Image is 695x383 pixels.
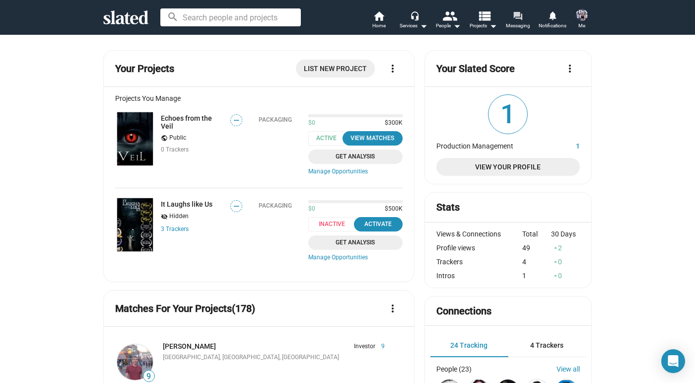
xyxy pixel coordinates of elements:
[115,302,255,315] mat-card-title: Matches For Your Projects
[556,365,580,373] a: View all
[417,20,429,32] mat-icon: arrow_drop_down
[564,63,576,75] mat-icon: more_vert
[163,342,216,350] a: [PERSON_NAME]
[361,10,396,32] a: Home
[431,10,466,32] button: People
[488,95,527,134] span: 1
[436,201,460,214] mat-card-title: Stats
[477,8,491,23] mat-icon: view_list
[115,342,155,382] a: Jeremy Meyer
[161,114,224,130] a: Echoes from the Veil
[436,20,461,32] div: People
[259,116,292,123] div: Packaging
[442,8,457,23] mat-icon: people
[436,244,523,252] div: Profile views
[396,10,431,32] button: Services
[232,303,255,314] span: (178)
[436,62,515,76] mat-card-title: Your Slated Score
[661,349,685,373] div: Open Intercom Messenger
[304,60,367,77] span: List New Project
[348,133,397,144] div: View Matches
[314,152,397,162] span: Get Analysis
[381,119,403,127] span: $300K
[296,60,375,77] a: List New Project
[186,226,189,232] span: s
[161,200,212,208] a: It Laughs like Us
[308,150,403,164] a: Get Analysis
[543,140,580,150] dd: 1
[522,258,551,266] div: 4
[161,212,168,222] mat-icon: visibility_off
[535,10,570,32] a: Notifications
[548,10,557,20] mat-icon: notifications
[373,10,385,22] mat-icon: home
[570,7,594,33] button: Nicole SellMe
[470,20,497,32] span: Projects
[143,372,154,382] span: 9
[117,112,153,165] img: Echoes from the Veil
[360,219,397,230] div: Activate
[500,10,535,32] a: Messaging
[117,198,153,251] img: It Laughs like Us
[308,168,403,176] a: Manage Opportunities
[436,272,523,280] div: Intros
[551,244,580,252] div: 2
[450,341,487,349] span: 24 Tracking
[343,131,403,146] button: View Matches
[115,110,155,167] a: Echoes from the Veil
[381,205,403,213] span: $500K
[552,272,559,279] mat-icon: arrow_drop_up
[513,11,522,20] mat-icon: forum
[387,63,399,75] mat-icon: more_vert
[354,217,403,231] button: Activate
[387,303,399,314] mat-icon: more_vert
[530,341,563,349] span: 4 Trackers
[522,272,551,280] div: 1
[436,365,472,373] div: People (23)
[160,8,301,26] input: Search people and projects
[578,20,585,32] span: Me
[506,20,530,32] span: Messaging
[444,158,572,176] span: View Your Profile
[161,226,189,232] a: 3 Trackers
[354,343,375,351] span: Investor
[163,354,385,362] div: [GEOGRAPHIC_DATA], [GEOGRAPHIC_DATA], [GEOGRAPHIC_DATA]
[576,9,588,21] img: Nicole Sell
[551,272,580,280] div: 0
[308,235,403,250] a: Get Analysis
[169,213,189,221] span: Hidden
[451,20,463,32] mat-icon: arrow_drop_down
[436,140,543,150] dt: Production Management
[115,196,155,253] a: It Laughs like Us
[375,343,385,351] span: 9
[117,344,153,380] img: Jeremy Meyer
[259,202,292,209] div: Packaging
[231,202,242,211] span: —
[487,20,499,32] mat-icon: arrow_drop_down
[372,20,386,32] span: Home
[308,254,403,262] a: Manage Opportunities
[169,134,186,142] span: Public
[161,146,189,153] span: 0 Trackers
[314,237,397,248] span: Get Analysis
[410,11,419,20] mat-icon: headset_mic
[400,20,427,32] div: Services
[551,230,580,238] div: 30 Days
[539,20,566,32] span: Notifications
[308,205,315,213] span: $0
[552,258,559,265] mat-icon: arrow_drop_up
[436,158,580,176] a: View Your Profile
[436,258,523,266] div: Trackers
[436,230,523,238] div: Views & Connections
[552,244,559,251] mat-icon: arrow_drop_up
[308,131,350,146] span: Active
[522,244,551,252] div: 49
[522,230,551,238] div: Total
[436,305,491,318] mat-card-title: Connections
[308,217,361,231] span: Inactive
[115,94,403,102] div: Projects You Manage
[551,258,580,266] div: 0
[466,10,500,32] button: Projects
[231,116,242,125] span: —
[308,119,315,127] span: $0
